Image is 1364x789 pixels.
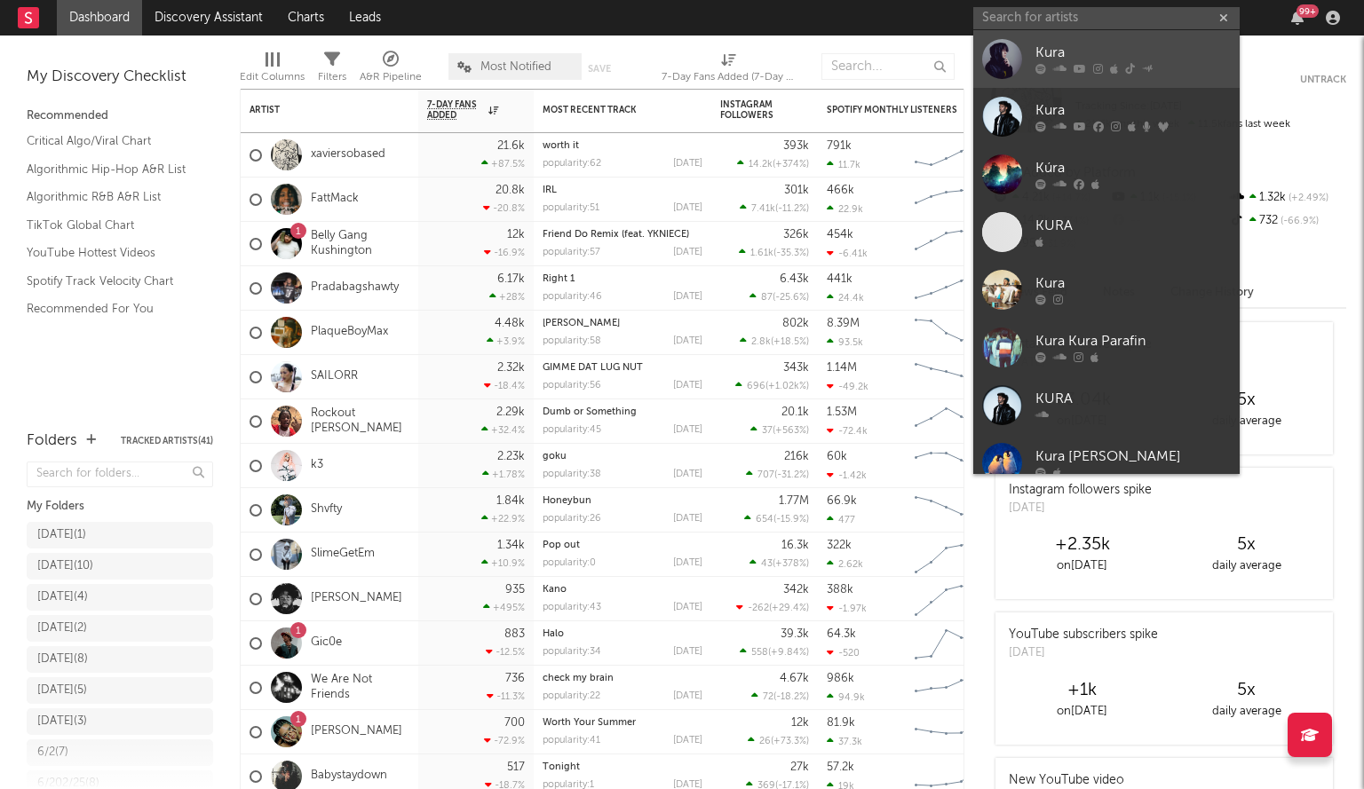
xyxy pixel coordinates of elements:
div: 342k [783,584,809,596]
a: Pradabagshawty [311,280,399,296]
a: FattMack [311,192,359,207]
div: Kano [543,585,702,595]
a: Pop out [543,540,580,550]
a: Kura [973,261,1240,319]
span: -25.6 % [775,293,806,303]
div: Folders [27,430,77,452]
svg: Chart title [907,710,987,754]
div: Kúra [1035,158,1231,179]
div: [DATE] [1009,500,1152,517]
div: -72.9 % [484,735,525,746]
a: Right 1 [543,274,575,284]
a: [DATE](1) [27,522,213,548]
div: 1.14M [827,362,857,374]
svg: Chart title [907,355,987,399]
div: [DATE] ( 4 ) [37,587,88,608]
div: ( ) [746,469,809,480]
div: Kura [1035,100,1231,122]
div: 81.9k [827,717,855,729]
div: ( ) [737,158,809,170]
div: +32.4 % [481,424,525,436]
svg: Chart title [907,178,987,222]
div: Friend Do Remix (feat. YKNIECE) [543,230,702,240]
div: 301k [784,185,809,196]
a: [PERSON_NAME] [311,591,402,606]
span: -35.3 % [776,249,806,258]
span: -18.2 % [776,692,806,702]
div: 2.23k [497,451,525,462]
a: Algorithmic R&B A&R List [27,187,195,207]
svg: Chart title [907,666,987,710]
div: [DATE] [1009,644,1158,662]
div: 57.2k [827,761,854,773]
a: SAILORR [311,369,358,384]
div: daily average [1164,411,1328,432]
div: 94.9k [827,691,865,703]
div: +87.5 % [481,158,525,170]
div: Right 1 [543,274,702,284]
span: 696 [747,382,765,391]
div: Edit Columns [240,67,305,88]
svg: Chart title [907,621,987,666]
div: Filters [318,44,346,96]
div: Filters [318,67,346,88]
a: Gic0e [311,635,342,651]
div: 5 x [1164,390,1328,411]
div: 93.5k [827,336,863,348]
div: 11.7k [827,159,860,170]
div: on [DATE] [1000,556,1164,577]
svg: Chart title [907,399,987,444]
div: 2.29k [496,406,525,418]
a: Babystaydown [311,769,387,784]
div: +10.9 % [481,557,525,569]
div: [DATE] ( 10 ) [37,556,93,577]
button: 99+ [1291,11,1304,25]
div: 700 [504,717,525,729]
a: Kano [543,585,567,595]
div: 1.34k [497,540,525,551]
div: [DATE] [673,425,702,435]
div: [DATE] [673,691,702,701]
a: Kura [PERSON_NAME] [973,434,1240,492]
div: 39.3k [781,628,809,640]
a: k3 [311,458,323,473]
div: [DATE] ( 5 ) [37,680,87,701]
div: check my brain [543,674,702,683]
div: [DATE] [673,292,702,302]
a: Kúra [973,146,1240,203]
span: 72 [763,692,773,702]
div: popularity: 45 [543,425,601,435]
div: -49.2k [827,381,868,392]
div: Spotify Monthly Listeners [827,105,960,115]
a: 6/2(7) [27,739,213,766]
span: 37 [762,426,773,436]
div: +1k [1000,680,1164,701]
div: 1.53M [827,406,857,418]
a: IRL [543,185,557,195]
span: 1.61k [750,249,773,258]
div: popularity: 57 [543,248,600,257]
a: Kura Kura Parafin [973,319,1240,376]
a: Belly Gang Kushington [311,229,409,259]
div: 736 [505,673,525,684]
div: 216k [784,451,809,462]
div: -20.8 % [483,202,525,214]
a: SlimeGetEm [311,547,375,562]
div: 2.62k [827,558,863,570]
span: 2.8k [751,337,771,347]
span: -262 [748,604,769,613]
a: [DATE](8) [27,646,213,673]
div: 441k [827,273,852,285]
div: 477 [827,514,855,525]
div: 4.48k [495,318,525,329]
div: -1.42k [827,469,867,481]
div: 22.9k [827,203,863,215]
svg: Chart title [907,133,987,178]
div: 1.77M [779,495,809,507]
svg: Chart title [907,444,987,488]
span: +29.4 % [772,604,806,613]
div: 6.43k [780,273,809,285]
div: KURA [1035,216,1231,237]
a: [DATE](5) [27,677,213,704]
div: 1.84k [496,495,525,507]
